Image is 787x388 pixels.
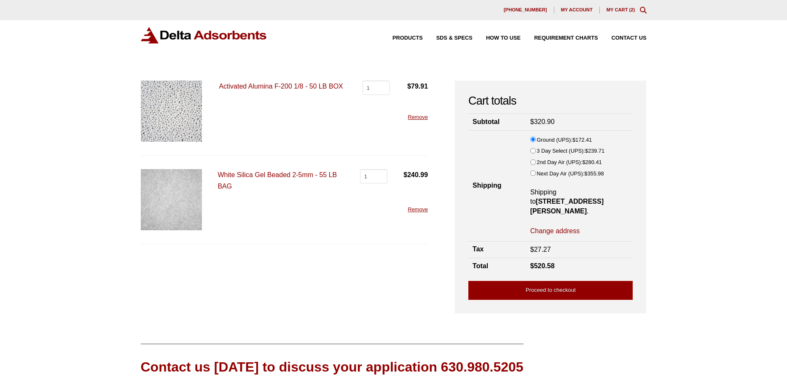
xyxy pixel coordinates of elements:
a: Requirement Charts [521,35,598,41]
span: My account [561,8,593,12]
span: $ [403,171,407,178]
span: Requirement Charts [534,35,598,41]
p: Shipping to . [530,188,629,216]
span: $ [530,118,534,125]
span: $ [584,170,587,177]
a: Remove this item [408,114,428,120]
span: How to Use [486,35,521,41]
span: [PHONE_NUMBER] [504,8,547,12]
span: SDS & SPECS [436,35,473,41]
img: Activated Alumina F-200 1/8 - 50 LB BOX [141,81,202,142]
span: $ [582,159,585,165]
span: $ [530,262,534,269]
a: Change address [530,226,580,236]
a: [PHONE_NUMBER] [497,7,554,13]
a: Contact Us [598,35,647,41]
span: $ [572,137,575,143]
bdi: 240.99 [403,171,428,178]
img: Delta Adsorbents [141,27,267,43]
bdi: 239.71 [585,148,604,154]
input: Product quantity [363,81,390,95]
h2: Cart totals [468,94,633,108]
a: White Silica Gel Beaded 2-5mm - 55 LB BAG [218,171,337,190]
span: Products [392,35,423,41]
div: Toggle Modal Content [640,7,647,13]
a: My account [554,7,600,13]
bdi: 79.91 [407,83,428,90]
th: Tax [468,241,526,258]
a: Remove this item [408,206,428,213]
a: Proceed to checkout [468,281,633,300]
span: 2 [631,7,633,12]
span: $ [407,83,411,90]
bdi: 27.27 [530,246,551,253]
bdi: 172.41 [572,137,592,143]
label: 3 Day Select (UPS): [537,146,604,156]
bdi: 355.98 [584,170,604,177]
span: Contact Us [612,35,647,41]
label: 2nd Day Air (UPS): [537,158,602,167]
a: SDS & SPECS [423,35,473,41]
img: White Beaded Silica Gel [141,169,202,230]
span: $ [585,148,588,154]
div: Contact us [DATE] to discuss your application 630.980.5205 [141,358,524,377]
strong: [STREET_ADDRESS][PERSON_NAME] [530,198,604,214]
a: How to Use [473,35,521,41]
label: Next Day Air (UPS): [537,169,604,178]
bdi: 520.58 [530,262,555,269]
th: Shipping [468,130,526,241]
input: Product quantity [360,169,387,183]
label: Ground (UPS): [537,135,592,145]
th: Subtotal [468,114,526,130]
a: Activated Alumina F-200 1/8 - 50 LB BOX [219,83,343,90]
a: Products [379,35,423,41]
a: My Cart (2) [607,7,635,12]
th: Total [468,258,526,274]
bdi: 320.90 [530,118,555,125]
bdi: 280.41 [582,159,602,165]
span: $ [530,246,534,253]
